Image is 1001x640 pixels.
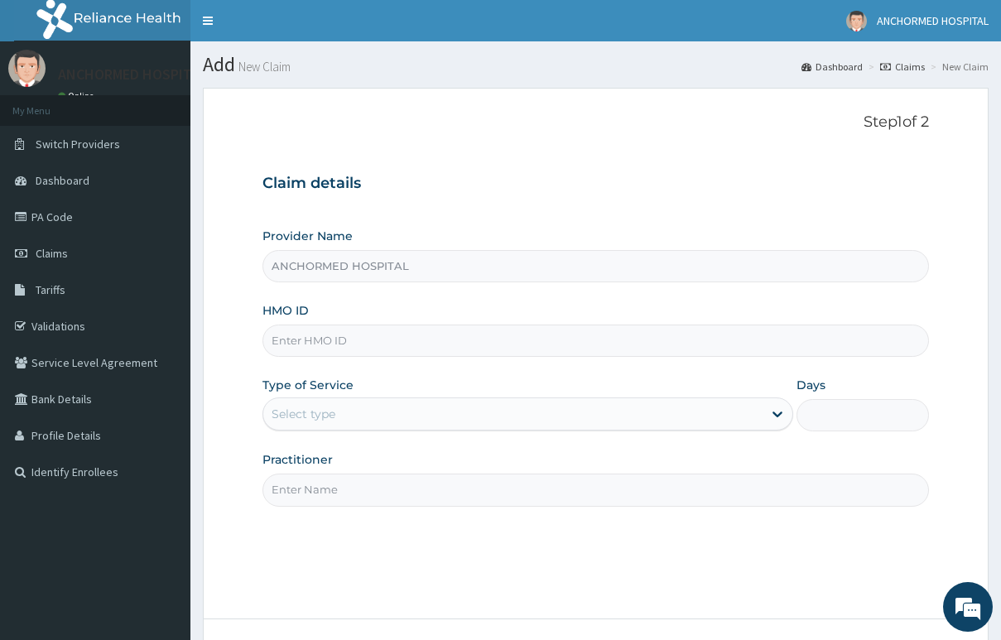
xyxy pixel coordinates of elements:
[926,60,989,74] li: New Claim
[235,60,291,73] small: New Claim
[58,67,207,82] p: ANCHORMED HOSPITAL
[262,325,929,357] input: Enter HMO ID
[36,282,65,297] span: Tariffs
[262,228,353,244] label: Provider Name
[801,60,863,74] a: Dashboard
[846,11,867,31] img: User Image
[877,13,989,28] span: ANCHORMED HOSPITAL
[203,54,989,75] h1: Add
[262,451,333,468] label: Practitioner
[8,50,46,87] img: User Image
[262,175,929,193] h3: Claim details
[36,137,120,152] span: Switch Providers
[796,377,825,393] label: Days
[36,173,89,188] span: Dashboard
[262,377,354,393] label: Type of Service
[272,406,335,422] div: Select type
[880,60,925,74] a: Claims
[58,90,98,102] a: Online
[262,302,309,319] label: HMO ID
[262,474,929,506] input: Enter Name
[262,113,929,132] p: Step 1 of 2
[36,246,68,261] span: Claims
